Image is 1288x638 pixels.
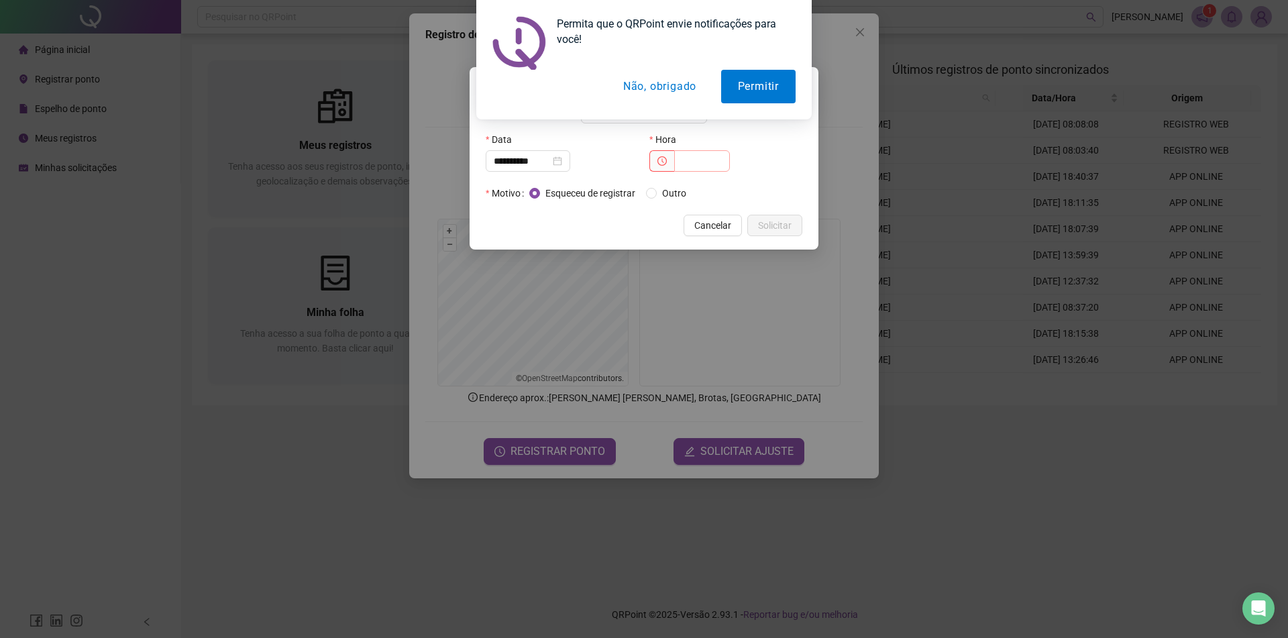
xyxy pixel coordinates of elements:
label: Data [486,129,521,150]
label: Hora [649,129,685,150]
span: Cancelar [694,218,731,233]
button: Cancelar [684,215,742,236]
img: notification icon [492,16,546,70]
button: Permitir [721,70,796,103]
button: Não, obrigado [606,70,713,103]
span: Esqueceu de registrar [540,186,641,201]
button: Solicitar [747,215,802,236]
div: Open Intercom Messenger [1242,592,1275,625]
span: clock-circle [657,156,667,166]
div: Permita que o QRPoint envie notificações para você! [546,16,796,47]
span: Outro [657,186,692,201]
label: Motivo [486,182,529,204]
